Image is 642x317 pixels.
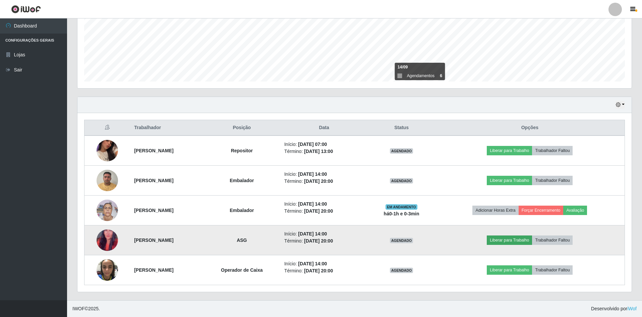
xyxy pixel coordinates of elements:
[237,237,247,243] strong: ASG
[134,178,173,183] strong: [PERSON_NAME]
[304,268,333,273] time: [DATE] 20:00
[487,265,532,275] button: Liberar para Trabalho
[298,261,327,266] time: [DATE] 14:00
[134,208,173,213] strong: [PERSON_NAME]
[487,235,532,245] button: Liberar para Trabalho
[591,305,637,312] span: Desenvolvido por
[203,120,280,136] th: Posição
[627,306,637,311] a: iWof
[280,120,368,136] th: Data
[435,120,625,136] th: Opções
[298,201,327,207] time: [DATE] 14:00
[97,131,118,170] img: 1757709114638.jpeg
[532,146,573,155] button: Trabalhador Faltou
[304,178,333,184] time: [DATE] 20:00
[390,178,413,183] span: AGENDADO
[134,267,173,273] strong: [PERSON_NAME]
[487,176,532,185] button: Liberar para Trabalho
[304,208,333,214] time: [DATE] 20:00
[11,5,41,13] img: CoreUI Logo
[134,148,173,153] strong: [PERSON_NAME]
[284,201,364,208] li: Início:
[72,305,100,312] span: © 2025 .
[284,260,364,267] li: Início:
[298,142,327,147] time: [DATE] 07:00
[284,141,364,148] li: Início:
[390,268,413,273] span: AGENDADO
[390,148,413,154] span: AGENDADO
[97,166,118,195] img: 1757182475196.jpeg
[563,206,587,215] button: Avaliação
[532,265,573,275] button: Trabalhador Faltou
[384,211,419,216] strong: há 0-1 h e 0-3 min
[284,148,364,155] li: Término:
[519,206,564,215] button: Forçar Encerramento
[390,238,413,243] span: AGENDADO
[97,256,118,284] img: 1758239361344.jpeg
[97,221,118,259] img: 1758670509190.jpeg
[532,235,573,245] button: Trabalhador Faltou
[284,230,364,237] li: Início:
[134,237,173,243] strong: [PERSON_NAME]
[97,196,118,225] img: 1757470836352.jpeg
[472,206,518,215] button: Adicionar Horas Extra
[284,237,364,245] li: Término:
[284,208,364,215] li: Término:
[72,306,85,311] span: IWOF
[284,178,364,185] li: Término:
[368,120,435,136] th: Status
[130,120,203,136] th: Trabalhador
[386,204,417,210] span: EM ANDAMENTO
[298,231,327,236] time: [DATE] 14:00
[298,171,327,177] time: [DATE] 14:00
[221,267,263,273] strong: Operador de Caixa
[304,238,333,244] time: [DATE] 20:00
[230,178,254,183] strong: Embalador
[284,267,364,274] li: Término:
[304,149,333,154] time: [DATE] 13:00
[230,208,254,213] strong: Embalador
[487,146,532,155] button: Liberar para Trabalho
[284,171,364,178] li: Início:
[231,148,253,153] strong: Repositor
[532,176,573,185] button: Trabalhador Faltou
